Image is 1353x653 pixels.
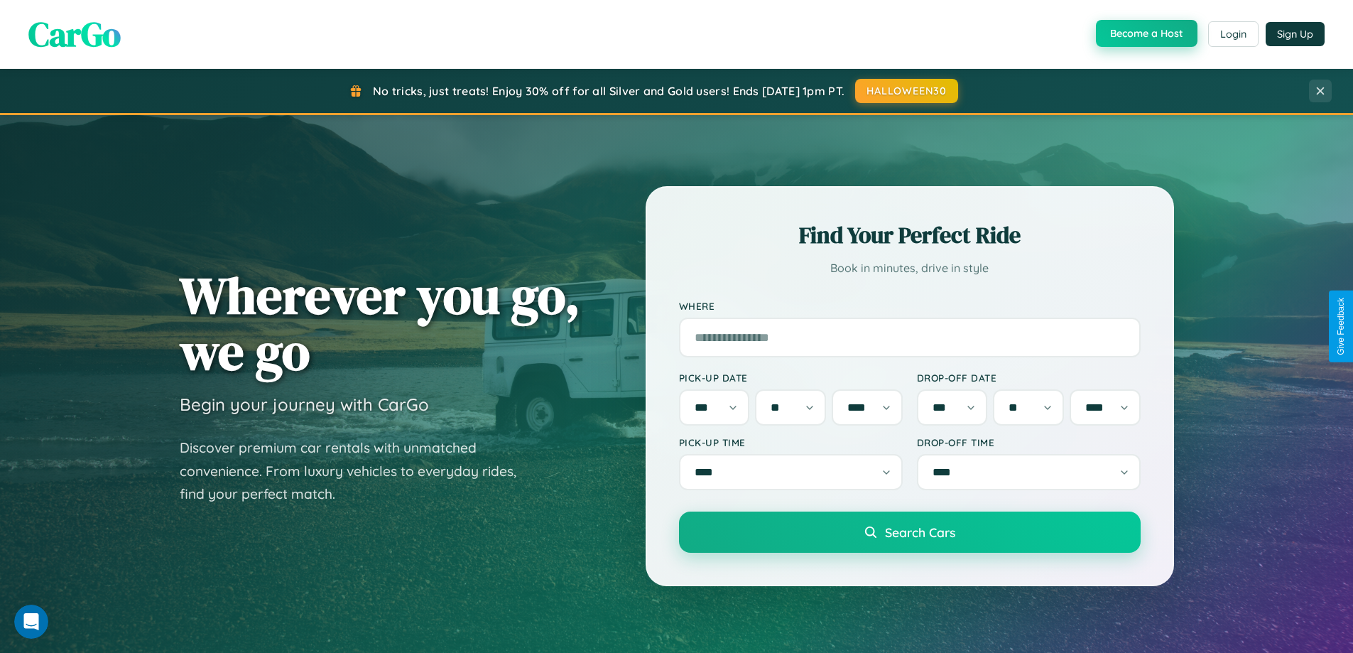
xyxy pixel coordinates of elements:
label: Drop-off Time [917,436,1141,448]
button: HALLOWEEN30 [855,79,958,103]
h3: Begin your journey with CarGo [180,394,429,415]
span: No tricks, just treats! Enjoy 30% off for all Silver and Gold users! Ends [DATE] 1pm PT. [373,84,844,98]
h1: Wherever you go, we go [180,267,580,379]
span: Search Cars [885,524,955,540]
label: Drop-off Date [917,372,1141,384]
span: CarGo [28,11,121,58]
button: Sign Up [1266,22,1325,46]
label: Pick-up Time [679,436,903,448]
p: Book in minutes, drive in style [679,258,1141,279]
button: Login [1208,21,1259,47]
label: Pick-up Date [679,372,903,384]
div: Give Feedback [1336,298,1346,355]
iframe: Intercom live chat [14,605,48,639]
p: Discover premium car rentals with unmatched convenience. From luxury vehicles to everyday rides, ... [180,436,535,506]
label: Where [679,300,1141,312]
button: Become a Host [1096,20,1197,47]
button: Search Cars [679,512,1141,553]
h2: Find Your Perfect Ride [679,220,1141,251]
